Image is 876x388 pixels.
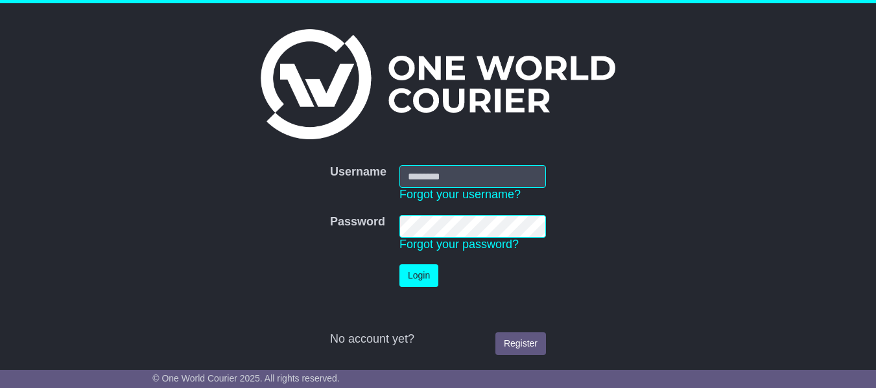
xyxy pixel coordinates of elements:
a: Forgot your password? [399,238,519,251]
div: No account yet? [330,332,546,347]
a: Register [495,332,546,355]
label: Username [330,165,386,179]
img: One World [261,29,615,139]
button: Login [399,264,438,287]
span: © One World Courier 2025. All rights reserved. [152,373,340,383]
a: Forgot your username? [399,188,521,201]
label: Password [330,215,385,229]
